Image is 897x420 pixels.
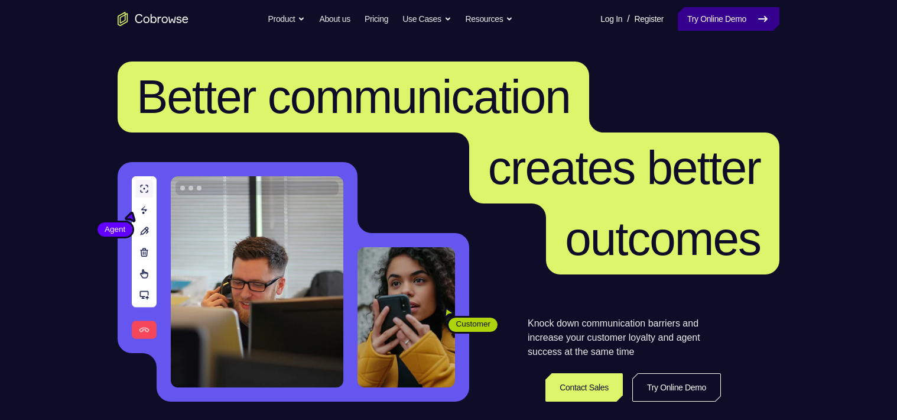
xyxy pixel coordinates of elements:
[319,7,350,31] a: About us
[136,70,570,123] span: Better communication
[268,7,305,31] button: Product
[627,12,629,26] span: /
[528,316,721,359] p: Knock down communication barriers and increase your customer loyalty and agent success at the sam...
[565,212,760,265] span: outcomes
[118,12,188,26] a: Go to the home page
[632,373,721,402] a: Try Online Demo
[678,7,779,31] a: Try Online Demo
[402,7,451,31] button: Use Cases
[357,247,455,387] img: A customer holding their phone
[600,7,622,31] a: Log In
[635,7,664,31] a: Register
[171,176,343,387] img: A customer support agent talking on the phone
[488,141,760,194] span: creates better
[545,373,623,402] a: Contact Sales
[365,7,388,31] a: Pricing
[466,7,513,31] button: Resources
